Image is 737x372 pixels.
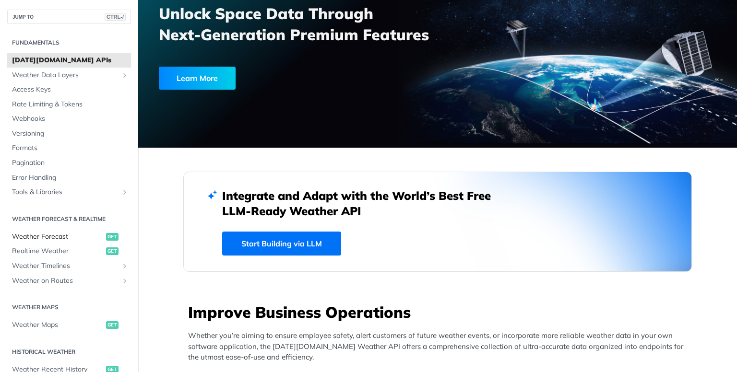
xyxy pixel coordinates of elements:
p: Whether you’re aiming to ensure employee safety, alert customers of future weather events, or inc... [188,330,692,363]
span: Webhooks [12,114,129,124]
button: Show subpages for Weather Data Layers [121,71,129,79]
a: Tools & LibrariesShow subpages for Tools & Libraries [7,185,131,199]
span: Error Handling [12,173,129,183]
a: Start Building via LLM [222,232,341,256]
span: Access Keys [12,85,129,94]
h2: Historical Weather [7,348,131,356]
a: Weather Mapsget [7,318,131,332]
a: Learn More [159,67,390,90]
button: JUMP TOCTRL-/ [7,10,131,24]
a: Realtime Weatherget [7,244,131,258]
span: Pagination [12,158,129,168]
a: Versioning [7,127,131,141]
a: Access Keys [7,82,131,97]
span: Formats [12,143,129,153]
span: Weather Data Layers [12,70,119,80]
h3: Improve Business Operations [188,302,692,323]
a: Error Handling [7,171,131,185]
h2: Integrate and Adapt with the World’s Best Free LLM-Ready Weather API [222,188,505,219]
span: [DATE][DOMAIN_NAME] APIs [12,56,129,65]
div: Learn More [159,67,236,90]
a: [DATE][DOMAIN_NAME] APIs [7,53,131,68]
a: Webhooks [7,112,131,126]
a: Pagination [7,156,131,170]
button: Show subpages for Weather on Routes [121,277,129,285]
span: Rate Limiting & Tokens [12,100,129,109]
span: get [106,233,119,241]
span: CTRL-/ [105,13,126,21]
span: Versioning [12,129,129,139]
span: get [106,247,119,255]
a: Rate Limiting & Tokens [7,97,131,112]
span: get [106,321,119,329]
a: Weather Data LayersShow subpages for Weather Data Layers [7,68,131,82]
button: Show subpages for Weather Timelines [121,262,129,270]
span: Weather Maps [12,320,104,330]
span: Weather Forecast [12,232,104,242]
h2: Weather Forecast & realtime [7,215,131,223]
span: Tools & Libraries [12,187,119,197]
a: Weather Forecastget [7,230,131,244]
h3: Unlock Space Data Through Next-Generation Premium Features [159,3,448,45]
h2: Weather Maps [7,303,131,312]
button: Show subpages for Tools & Libraries [121,188,129,196]
a: Formats [7,141,131,155]
a: Weather on RoutesShow subpages for Weather on Routes [7,274,131,288]
span: Weather Timelines [12,261,119,271]
span: Weather on Routes [12,276,119,286]
a: Weather TimelinesShow subpages for Weather Timelines [7,259,131,273]
h2: Fundamentals [7,38,131,47]
span: Realtime Weather [12,246,104,256]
